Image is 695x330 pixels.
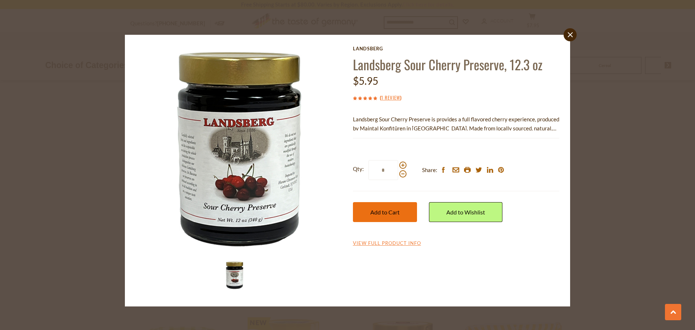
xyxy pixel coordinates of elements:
[353,164,364,174] strong: Qty:
[381,94,400,102] a: 1 Review
[353,75,378,87] span: $5.95
[380,94,401,101] span: ( )
[353,46,559,51] a: Landsberg
[370,209,400,216] span: Add to Cart
[353,240,421,247] a: View Full Product Info
[136,46,342,252] img: Landsberg Sour Cherry Preserve, 12.3 oz
[353,115,559,133] p: Landsberg Sour Cherry Preserve is provides a full flavored cherry experience, produced by Maintal...
[422,166,437,175] span: Share:
[368,160,398,180] input: Qty:
[353,202,417,222] button: Add to Cart
[220,261,249,290] img: Landsberg Sour Cherry Preserve, 12.3 oz
[429,202,502,222] a: Add to Wishlist
[353,55,542,74] a: Landsberg Sour Cherry Preserve, 12.3 oz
